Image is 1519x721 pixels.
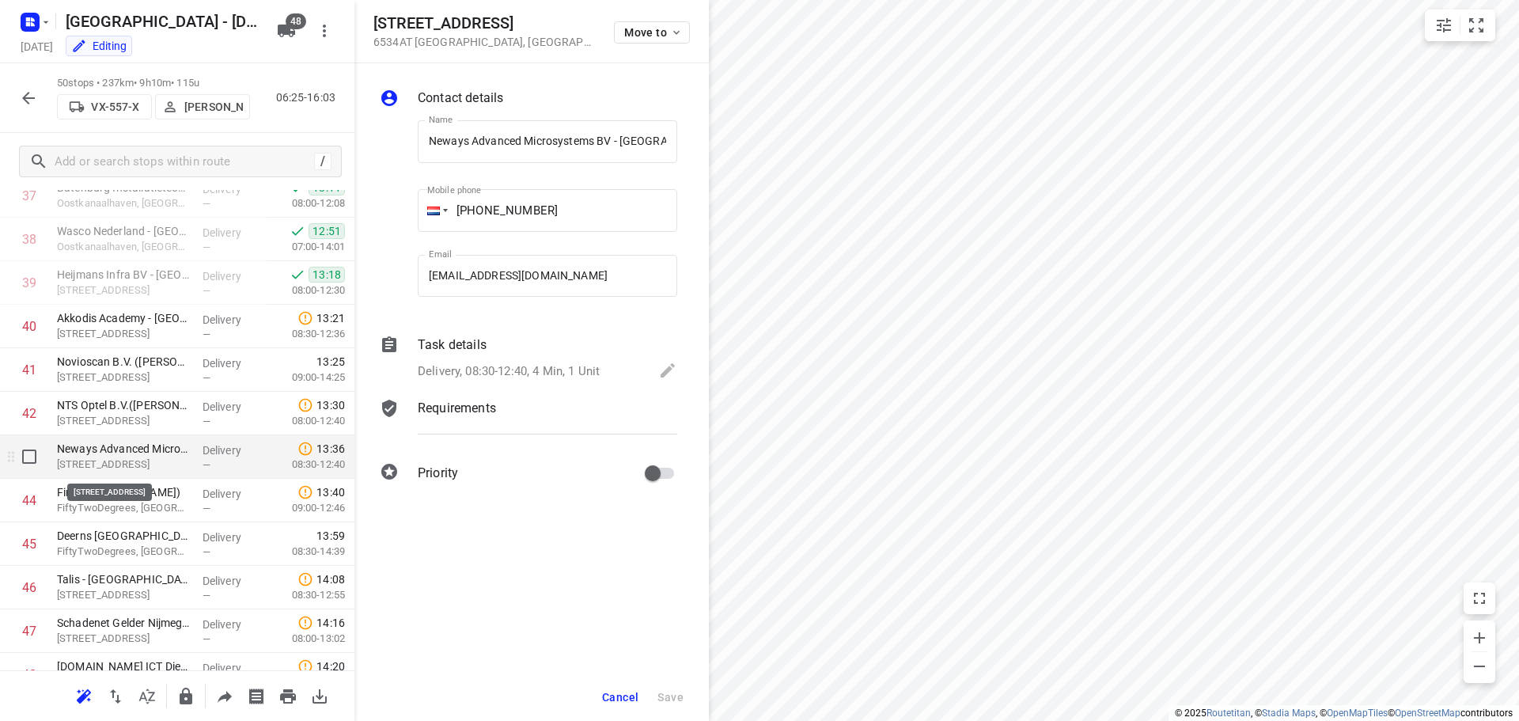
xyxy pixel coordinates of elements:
[57,223,190,239] p: Wasco Nederland - Nijmegen(Johnny Kobes)
[316,310,345,326] span: 13:21
[297,658,313,674] svg: Late
[418,336,487,355] p: Task details
[267,239,345,255] p: 07:00-14:01
[316,354,345,370] span: 13:25
[267,544,345,560] p: 08:30-14:39
[203,312,261,328] p: Delivery
[57,267,190,283] p: Heijmans Infra BV - [GEOGRAPHIC_DATA]([PERSON_NAME])
[203,442,261,458] p: Delivery
[267,587,345,603] p: 08:30-12:55
[267,370,345,385] p: 09:00-14:25
[418,189,677,232] input: 1 (702) 123-4567
[57,587,190,603] p: [STREET_ADDRESS]
[71,38,127,54] div: You are currently in edit mode.
[203,328,210,340] span: —
[267,413,345,429] p: 08:00-12:40
[14,37,59,55] h5: Project date
[297,571,313,587] svg: Late
[22,362,36,378] div: 41
[203,241,210,253] span: —
[241,688,272,703] span: Print shipping labels
[57,239,190,255] p: Oostkanaalhaven, Nijmegen
[209,688,241,703] span: Share route
[203,355,261,371] p: Delivery
[203,486,261,502] p: Delivery
[203,633,210,645] span: —
[267,457,345,472] p: 08:30-12:40
[316,484,345,500] span: 13:40
[373,14,595,32] h5: [STREET_ADDRESS]
[57,326,190,342] p: Transistorweg 5, Nijmegen
[57,370,190,385] p: Transistorweg 5, Nijmegen
[418,89,503,108] p: Contact details
[380,89,677,111] div: Contact details
[304,688,335,703] span: Download route
[57,441,190,457] p: Neways Advanced Microsystems BV - Nijmegen(Floor Tienkamp)
[314,153,331,170] div: /
[22,319,36,334] div: 40
[1428,9,1460,41] button: Map settings
[1262,708,1316,719] a: Stadia Maps
[57,354,190,370] p: Novioscan B.V. (Lolita Oosterbaan)
[380,399,677,446] div: Requirements
[427,186,481,195] label: Mobile phone
[418,189,448,232] div: Netherlands: + 31
[203,285,210,297] span: —
[55,150,314,174] input: Add or search stops within route
[290,267,305,283] svg: Done
[22,275,36,290] div: 39
[203,459,210,471] span: —
[131,688,163,703] span: Sort by time window
[203,372,210,384] span: —
[22,624,36,639] div: 47
[596,683,645,712] button: Cancel
[57,413,190,429] p: Transistorweg 8, Nijmegen
[297,441,313,457] svg: Late
[267,283,345,298] p: 08:00-12:30
[203,590,210,601] span: —
[57,571,190,587] p: Talis - Nijmegen(Jeannine Beltman)
[22,580,36,595] div: 46
[1460,9,1492,41] button: Fit zoom
[297,310,313,326] svg: Late
[316,397,345,413] span: 13:30
[57,544,190,560] p: FiftyTwoDegrees, Nijmegen
[57,658,190,674] p: Spete.nl ICT Diensten BV(D. van Aernsbergen)
[316,571,345,587] span: 14:08
[57,631,190,647] p: [STREET_ADDRESS]
[203,416,210,427] span: —
[203,546,210,558] span: —
[203,573,261,589] p: Delivery
[68,688,100,703] span: Reoptimize route
[316,615,345,631] span: 14:16
[22,537,36,552] div: 45
[170,681,202,712] button: Lock route
[624,26,683,39] span: Move to
[57,283,190,298] p: Neerbosscheweg 4, Nijmegen
[267,500,345,516] p: 09:00-12:46
[203,617,261,632] p: Delivery
[57,528,190,544] p: Deerns Nederland - Locatie Nijmegen(Anke Scholten/Ton Jagers/Vincent Jansen)
[267,631,345,647] p: 08:00-13:02
[203,198,210,210] span: —
[267,326,345,342] p: 08:30-12:36
[1327,708,1388,719] a: OpenMapTiles
[22,232,36,247] div: 38
[297,484,313,500] svg: Late
[602,691,638,704] span: Cancel
[57,615,190,631] p: Schadenet Gelder Nijmegen(Teun Stam)
[309,267,345,283] span: 13:18
[203,399,261,415] p: Delivery
[290,223,305,239] svg: Done
[57,94,152,120] button: VX-557-X
[316,528,345,544] span: 13:59
[418,399,496,418] p: Requirements
[1175,708,1513,719] li: © 2025 , © , © © contributors
[316,658,345,674] span: 14:20
[22,493,36,508] div: 44
[59,9,264,34] h5: Rename
[203,503,210,514] span: —
[297,615,313,631] svg: Late
[100,688,131,703] span: Reverse route
[1425,9,1495,41] div: small contained button group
